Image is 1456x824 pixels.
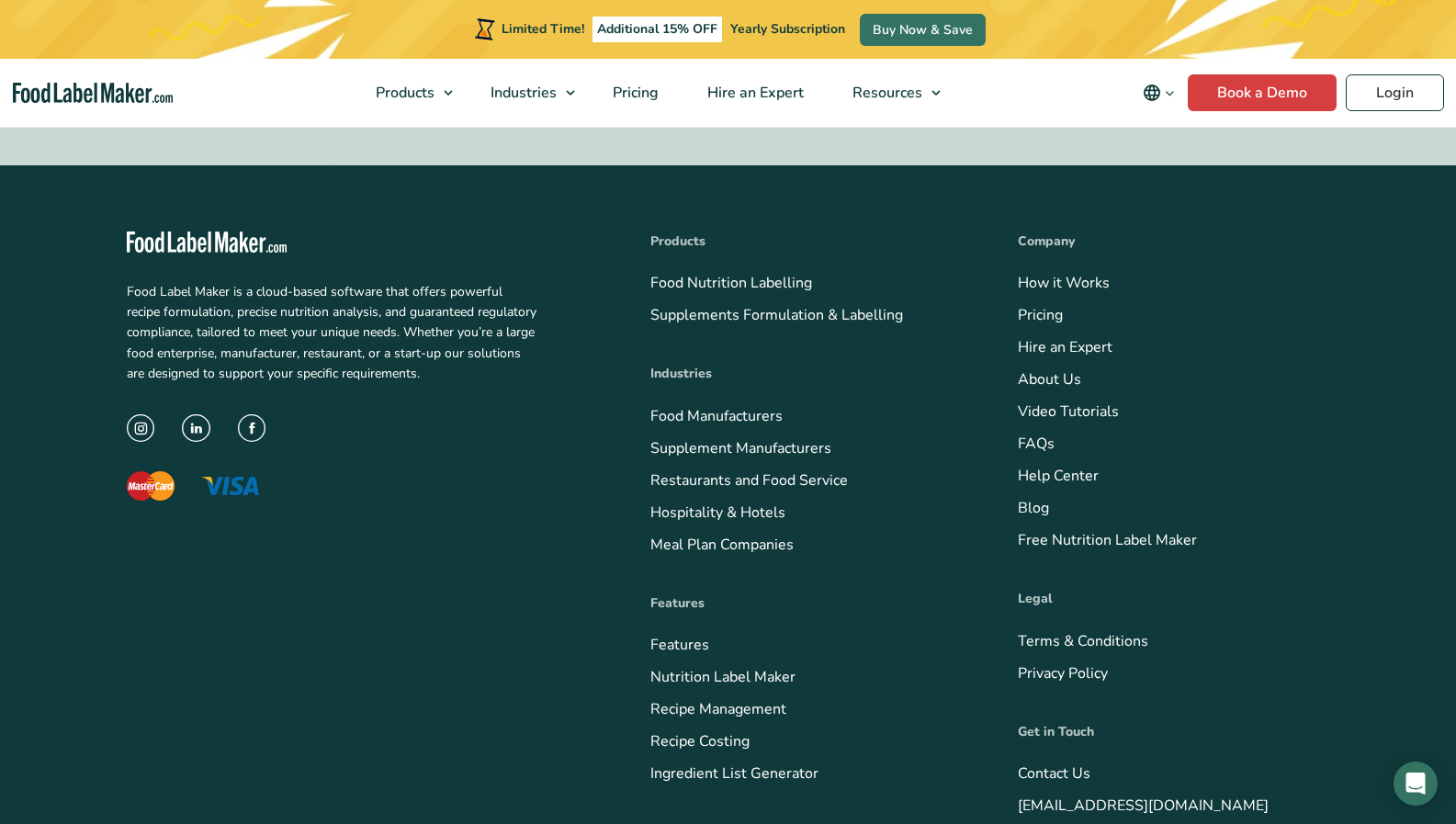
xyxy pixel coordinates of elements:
a: Help Center [1018,466,1099,486]
img: instagram icon [127,414,155,443]
a: Hospitality & Hotels [650,502,785,523]
span: Additional 15% OFF [593,17,722,42]
span: Yearly Subscription [730,20,845,38]
a: Buy Now & Save [860,14,986,46]
img: Food Label Maker - white [127,231,288,253]
span: Resources [847,83,924,103]
p: Company [1018,231,1330,252]
a: Food Manufacturers [650,406,783,426]
a: Supplements Formulation & Labelling [650,305,903,325]
a: Meal Plan Companies [650,535,794,555]
a: How it Works [1018,273,1110,293]
a: Recipe Management [650,699,786,719]
span: Industries [485,83,559,103]
p: Industries [650,364,963,384]
a: Restaurants and Food Service [650,470,848,491]
img: The Visa logo with blue letters and a yellow flick above the [202,477,259,495]
a: Resources [829,59,950,127]
a: FAQs [1018,434,1055,454]
a: Blog [1018,498,1049,518]
a: Login [1346,74,1444,111]
a: About Us [1018,369,1081,389]
a: Book a Demo [1188,74,1337,111]
img: LinkedIn Icon [182,414,210,443]
div: Open Intercom Messenger [1394,762,1438,806]
p: Get in Touch [1018,722,1330,742]
a: Supplement Manufacturers [650,438,831,458]
a: Ingredient List Generator [650,763,818,784]
p: Legal [1018,589,1330,609]
span: Products [370,83,436,103]
img: The Mastercard logo displaying a red circle saying [127,471,175,501]
p: Food Label Maker is a cloud-based software that offers powerful recipe formulation, precise nutri... [127,282,536,385]
span: Hire an Expert [702,83,806,103]
a: Free Nutrition Label Maker [1018,530,1197,550]
a: Food Label Maker homepage [127,231,595,253]
a: Hire an Expert [1018,337,1112,357]
p: Products [650,231,963,252]
a: Features [650,635,709,655]
a: Industries [467,59,584,127]
a: Nutrition Label Maker [650,667,796,687]
a: Pricing [1018,305,1063,325]
a: Food Label Maker homepage [13,83,174,104]
a: Contact Us [1018,763,1090,784]
a: Pricing [589,59,679,127]
p: Features [650,593,963,614]
img: Facebook Icon [238,414,266,443]
a: Products [352,59,462,127]
span: Limited Time! [502,20,584,38]
button: Change language [1130,74,1188,111]
a: Terms & Conditions [1018,631,1148,651]
a: Video Tutorials [1018,401,1119,422]
span: Pricing [607,83,660,103]
a: [EMAIL_ADDRESS][DOMAIN_NAME] [1018,796,1269,816]
a: Hire an Expert [683,59,824,127]
a: Recipe Costing [650,731,750,751]
a: Privacy Policy [1018,663,1108,683]
a: Food Nutrition Labelling [650,273,812,293]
